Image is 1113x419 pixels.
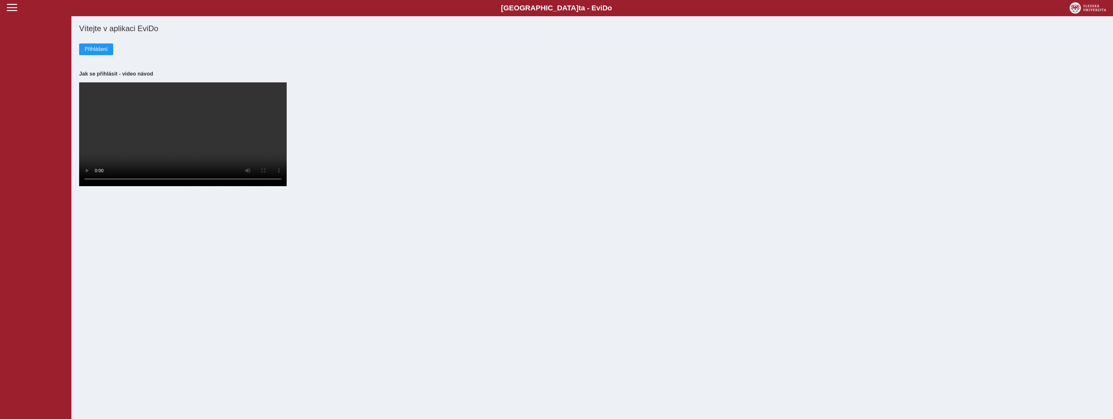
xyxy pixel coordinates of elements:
[79,24,1105,33] h1: Vítejte v aplikaci EviDo
[19,4,1094,12] b: [GEOGRAPHIC_DATA] a - Evi
[79,82,287,186] video: Your browser does not support the video tag.
[608,4,612,12] span: o
[602,4,607,12] span: D
[79,43,113,55] button: Přihlášení
[85,46,108,52] span: Přihlášení
[1070,2,1106,14] img: logo_web_su.png
[579,4,581,12] span: t
[79,71,1105,77] h3: Jak se přihlásit - video návod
